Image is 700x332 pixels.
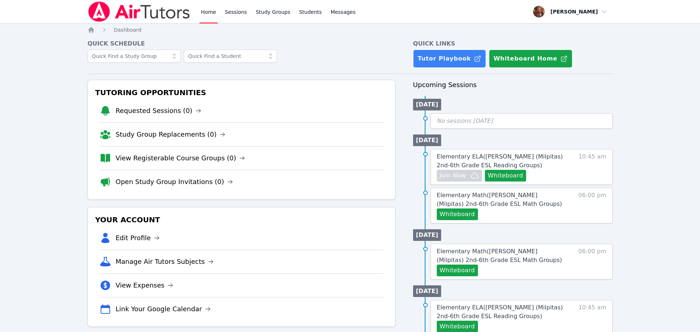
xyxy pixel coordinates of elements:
button: Whiteboard Home [489,50,572,68]
a: Manage Air Tutors Subjects [116,257,214,267]
nav: Breadcrumb [87,26,612,34]
span: Messages [331,8,356,16]
a: View Registerable Course Groups (0) [116,153,245,163]
span: Dashboard [114,27,141,33]
span: Elementary ELA ( [PERSON_NAME] (Milpitas) 2nd-6th Grade ESL Reading Groups ) [437,304,563,320]
button: Whiteboard [437,265,478,276]
input: Quick Find a Student [184,50,277,63]
span: 10:45 am [578,152,606,181]
button: Join Now [437,170,482,181]
span: Elementary ELA ( [PERSON_NAME] (Milpitas) 2nd-6th Grade ESL Reading Groups ) [437,153,563,169]
a: View Expenses [116,280,173,290]
li: [DATE] [413,285,441,297]
a: Elementary Math([PERSON_NAME] (Milpitas) 2nd-6th Grade ESL Math Groups) [437,191,564,208]
span: Elementary Math ( [PERSON_NAME] (Milpitas) 2nd-6th Grade ESL Math Groups ) [437,192,562,207]
span: 06:00 pm [578,191,606,220]
span: Join Now [440,171,466,180]
h3: Upcoming Sessions [413,80,612,90]
h4: Quick Schedule [87,39,396,48]
button: Whiteboard [437,208,478,220]
h4: Quick Links [413,39,612,48]
button: Whiteboard [485,170,526,181]
input: Quick Find a Study Group [87,50,181,63]
a: Dashboard [114,26,141,34]
li: [DATE] [413,229,441,241]
h3: Your Account [94,213,389,226]
h3: Tutoring Opportunities [94,86,389,99]
a: Requested Sessions (0) [116,106,201,116]
a: Elementary ELA([PERSON_NAME] (Milpitas) 2nd-6th Grade ESL Reading Groups) [437,152,564,170]
span: 06:00 pm [578,247,606,276]
a: Elementary Math([PERSON_NAME] (Milpitas) 2nd-6th Grade ESL Math Groups) [437,247,564,265]
span: Elementary Math ( [PERSON_NAME] (Milpitas) 2nd-6th Grade ESL Math Groups ) [437,248,562,263]
img: Air Tutors [87,1,191,22]
a: Study Group Replacements (0) [116,129,225,140]
li: [DATE] [413,99,441,110]
span: No sessions [DATE] [437,117,493,124]
a: Open Study Group Invitations (0) [116,177,233,187]
a: Elementary ELA([PERSON_NAME] (Milpitas) 2nd-6th Grade ESL Reading Groups) [437,303,564,321]
a: Tutor Playbook [413,50,486,68]
a: Edit Profile [116,233,160,243]
li: [DATE] [413,134,441,146]
a: Link Your Google Calendar [116,304,211,314]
